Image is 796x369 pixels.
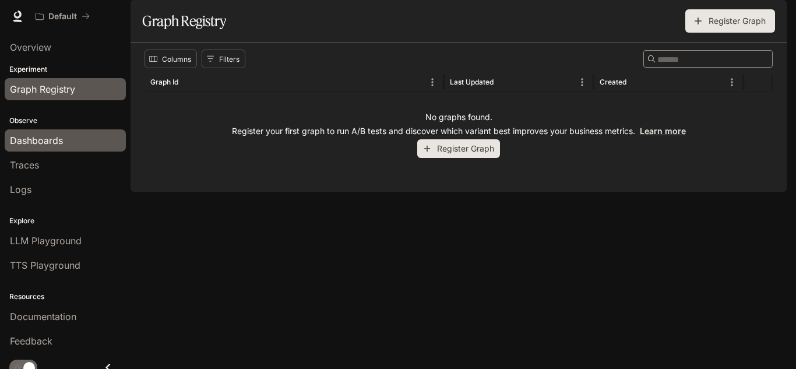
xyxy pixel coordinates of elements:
[179,73,197,91] button: Sort
[450,78,494,86] div: Last Updated
[628,73,645,91] button: Sort
[573,73,591,91] button: Menu
[202,50,245,68] button: Show filters
[150,78,178,86] div: Graph Id
[495,73,512,91] button: Sort
[640,126,686,136] a: Learn more
[685,9,775,33] button: Register Graph
[643,50,773,68] div: Search
[424,73,441,91] button: Menu
[48,12,77,22] p: Default
[600,78,626,86] div: Created
[417,139,500,159] button: Register Graph
[30,5,95,28] button: All workspaces
[723,73,741,91] button: Menu
[425,111,492,123] p: No graphs found.
[232,125,686,137] p: Register your first graph to run A/B tests and discover which variant best improves your business...
[142,9,226,33] h1: Graph Registry
[145,50,197,68] button: Select columns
